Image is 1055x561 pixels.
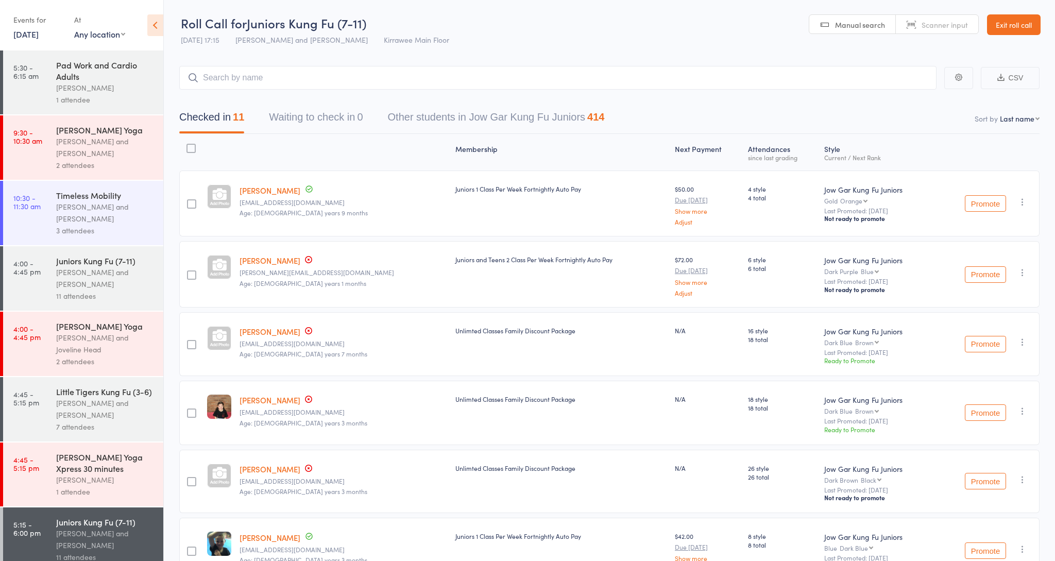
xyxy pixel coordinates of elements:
[748,264,816,273] span: 6 total
[824,532,931,542] div: Jow Gar Kung Fu Juniors
[207,532,231,556] img: image1596521400.png
[824,486,931,494] small: Last Promoted: [DATE]
[675,196,740,203] small: Due [DATE]
[675,543,740,551] small: Due [DATE]
[240,546,447,553] small: cuttingedgept@live.com.au
[388,106,605,133] button: Other students in Jow Gar Kung Fu Juniors414
[235,35,368,45] span: [PERSON_NAME] and [PERSON_NAME]
[824,184,931,195] div: Jow Gar Kung Fu Juniors
[824,356,931,365] div: Ready to Promote
[965,195,1006,212] button: Promote
[675,395,740,403] div: N/A
[455,184,667,193] div: Juniors 1 Class Per Week Fortnightly Auto Pay
[207,395,231,419] img: image1635831535.png
[455,464,667,472] div: Unlimted Classes Family Discount Package
[56,421,155,433] div: 7 attendees
[56,290,155,302] div: 11 attendees
[56,386,155,397] div: Little Tigers Kung Fu (3-6)
[671,139,744,166] div: Next Payment
[675,326,740,335] div: N/A
[13,390,39,406] time: 4:45 - 5:15 pm
[56,159,155,171] div: 2 attendees
[56,201,155,225] div: [PERSON_NAME] and [PERSON_NAME]
[56,451,155,474] div: [PERSON_NAME] Yoga Xpress 30 minutes
[247,14,366,31] span: Juniors Kung Fu (7-11)
[240,279,366,287] span: Age: [DEMOGRAPHIC_DATA] years 1 months
[240,487,367,496] span: Age: [DEMOGRAPHIC_DATA] years 3 months
[13,194,41,210] time: 10:30 - 11:30 am
[233,111,244,123] div: 11
[455,395,667,403] div: Unlimted Classes Family Discount Package
[748,540,816,549] span: 8 total
[240,478,447,485] small: cathkavas@outlook.com
[965,336,1006,352] button: Promote
[748,326,816,335] span: 16 style
[240,185,300,196] a: [PERSON_NAME]
[240,395,300,405] a: [PERSON_NAME]
[824,207,931,214] small: Last Promoted: [DATE]
[965,542,1006,559] button: Promote
[855,407,874,414] div: Brown
[56,355,155,367] div: 2 attendees
[824,285,931,294] div: Not ready to promote
[240,340,447,347] small: cathkavas@outlook.com
[13,11,64,28] div: Events for
[13,63,39,80] time: 5:30 - 6:15 am
[748,464,816,472] span: 26 style
[835,20,885,30] span: Manual search
[56,82,155,94] div: [PERSON_NAME]
[3,115,163,180] a: 9:30 -10:30 am[PERSON_NAME] Yoga[PERSON_NAME] and [PERSON_NAME]2 attendees
[675,184,740,225] div: $50.00
[240,199,447,206] small: buckleyca3@gmail.com
[3,443,163,506] a: 4:45 -5:15 pm[PERSON_NAME] Yoga Xpress 30 minutes[PERSON_NAME]1 attendee
[384,35,449,45] span: Kirrawee Main Floor
[455,326,667,335] div: Unlimted Classes Family Discount Package
[824,417,931,424] small: Last Promoted: [DATE]
[840,197,862,204] div: Orange
[675,290,740,296] a: Adjust
[56,135,155,159] div: [PERSON_NAME] and [PERSON_NAME]
[56,124,155,135] div: [PERSON_NAME] Yoga
[824,278,931,285] small: Last Promoted: [DATE]
[3,181,163,245] a: 10:30 -11:30 amTimeless Mobility[PERSON_NAME] and [PERSON_NAME]3 attendees
[240,255,300,266] a: [PERSON_NAME]
[13,128,42,145] time: 9:30 - 10:30 am
[824,349,931,356] small: Last Promoted: [DATE]
[13,520,41,537] time: 5:15 - 6:00 pm
[975,113,998,124] label: Sort by
[824,407,931,414] div: Dark Blue
[1000,113,1034,124] div: Last name
[824,255,931,265] div: Jow Gar Kung Fu Juniors
[240,208,368,217] span: Age: [DEMOGRAPHIC_DATA] years 9 months
[748,154,816,161] div: since last grading
[824,197,931,204] div: Gold
[455,255,667,264] div: Juniors and Teens 2 Class Per Week Fortnightly Auto Pay
[56,255,155,266] div: Juniors Kung Fu (7-11)
[748,193,816,202] span: 4 total
[824,395,931,405] div: Jow Gar Kung Fu Juniors
[824,268,931,275] div: Dark Purple
[240,349,367,358] span: Age: [DEMOGRAPHIC_DATA] years 7 months
[56,320,155,332] div: [PERSON_NAME] Yoga
[820,139,935,166] div: Style
[56,266,155,290] div: [PERSON_NAME] and [PERSON_NAME]
[451,139,671,166] div: Membership
[748,395,816,403] span: 18 style
[3,246,163,311] a: 4:00 -4:45 pmJuniors Kung Fu (7-11)[PERSON_NAME] and [PERSON_NAME]11 attendees
[181,14,247,31] span: Roll Call for
[56,528,155,551] div: [PERSON_NAME] and [PERSON_NAME]
[179,66,937,90] input: Search by name
[965,473,1006,489] button: Promote
[675,208,740,214] a: Show more
[587,111,604,123] div: 414
[748,532,816,540] span: 8 style
[74,11,125,28] div: At
[269,106,363,133] button: Waiting to check in0
[240,326,300,337] a: [PERSON_NAME]
[675,218,740,225] a: Adjust
[675,255,740,296] div: $72.00
[675,464,740,472] div: N/A
[13,259,41,276] time: 4:00 - 4:45 pm
[240,418,367,427] span: Age: [DEMOGRAPHIC_DATA] years 3 months
[744,139,821,166] div: Atten­dances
